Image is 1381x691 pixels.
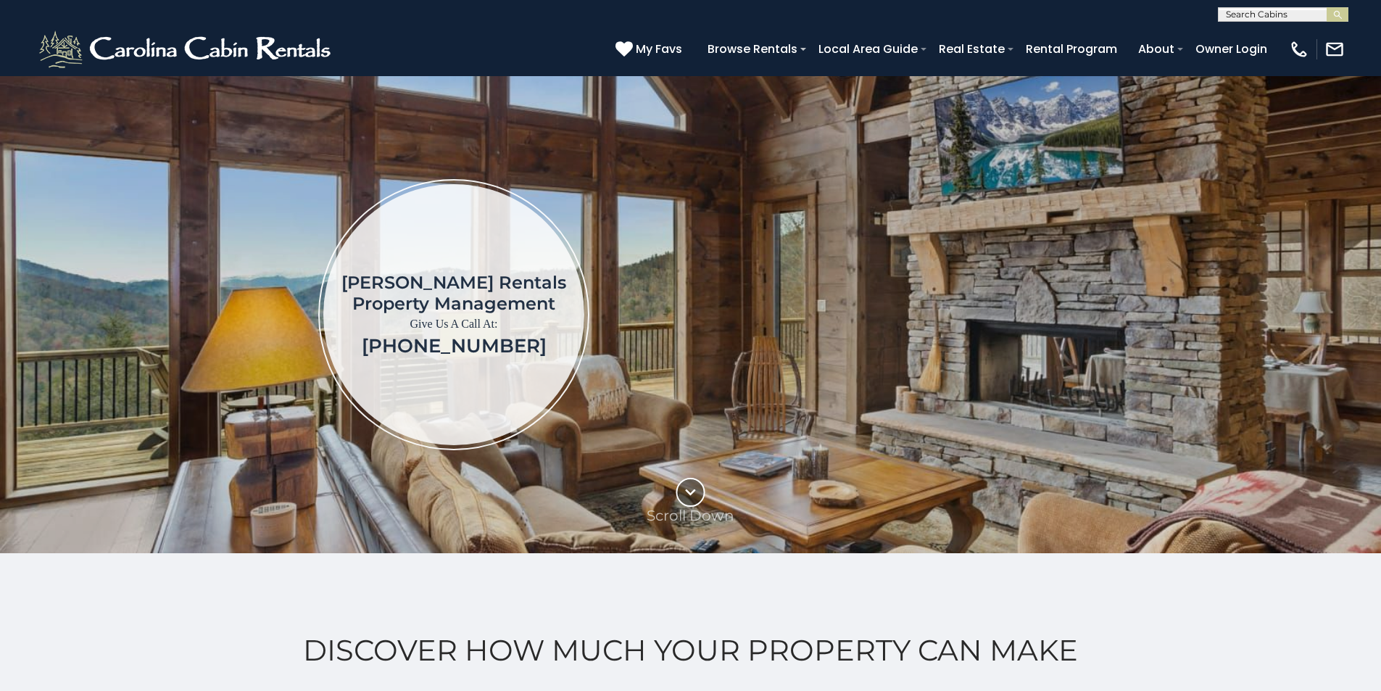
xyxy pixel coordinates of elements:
h2: Discover How Much Your Property Can Make [36,634,1345,667]
img: phone-regular-white.png [1289,39,1309,59]
h1: [PERSON_NAME] Rentals Property Management [341,272,566,314]
a: Real Estate [932,36,1012,62]
a: My Favs [615,40,686,59]
a: Owner Login [1188,36,1274,62]
img: White-1-2.png [36,28,337,71]
a: [PHONE_NUMBER] [362,334,547,357]
img: mail-regular-white.png [1324,39,1345,59]
a: Local Area Guide [811,36,925,62]
iframe: New Contact Form [823,119,1296,510]
p: Give Us A Call At: [341,314,566,334]
span: My Favs [636,40,682,58]
a: Browse Rentals [700,36,805,62]
p: Scroll Down [647,507,734,524]
a: Rental Program [1019,36,1124,62]
a: About [1131,36,1182,62]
